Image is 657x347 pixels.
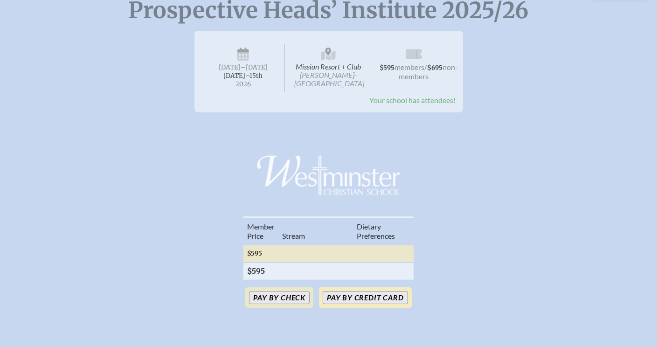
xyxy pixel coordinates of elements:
span: members [394,62,424,71]
span: $695 [427,64,443,72]
span: $595 [380,64,394,72]
img: Westminster Christian School [254,153,403,200]
span: Mission Resort + Club [287,44,370,92]
th: $595 [243,263,278,279]
span: non-members [399,62,458,81]
span: Your school has attendees! [369,96,456,104]
span: $595 [247,250,262,257]
th: Memb [243,217,278,245]
span: ary Preferences [357,222,395,240]
span: [DATE] [219,63,241,71]
span: / [424,62,427,71]
span: –[DATE] [241,63,268,71]
th: Stream [278,217,353,245]
button: Pay by Credit Card [323,291,408,304]
span: er [268,222,275,231]
button: Pay by Check [249,291,310,304]
span: [DATE]–⁠15th [223,72,263,80]
span: [PERSON_NAME]-[GEOGRAPHIC_DATA] [294,70,364,88]
th: Diet [353,217,399,245]
span: Price [247,231,263,240]
span: 2026 [209,81,277,88]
